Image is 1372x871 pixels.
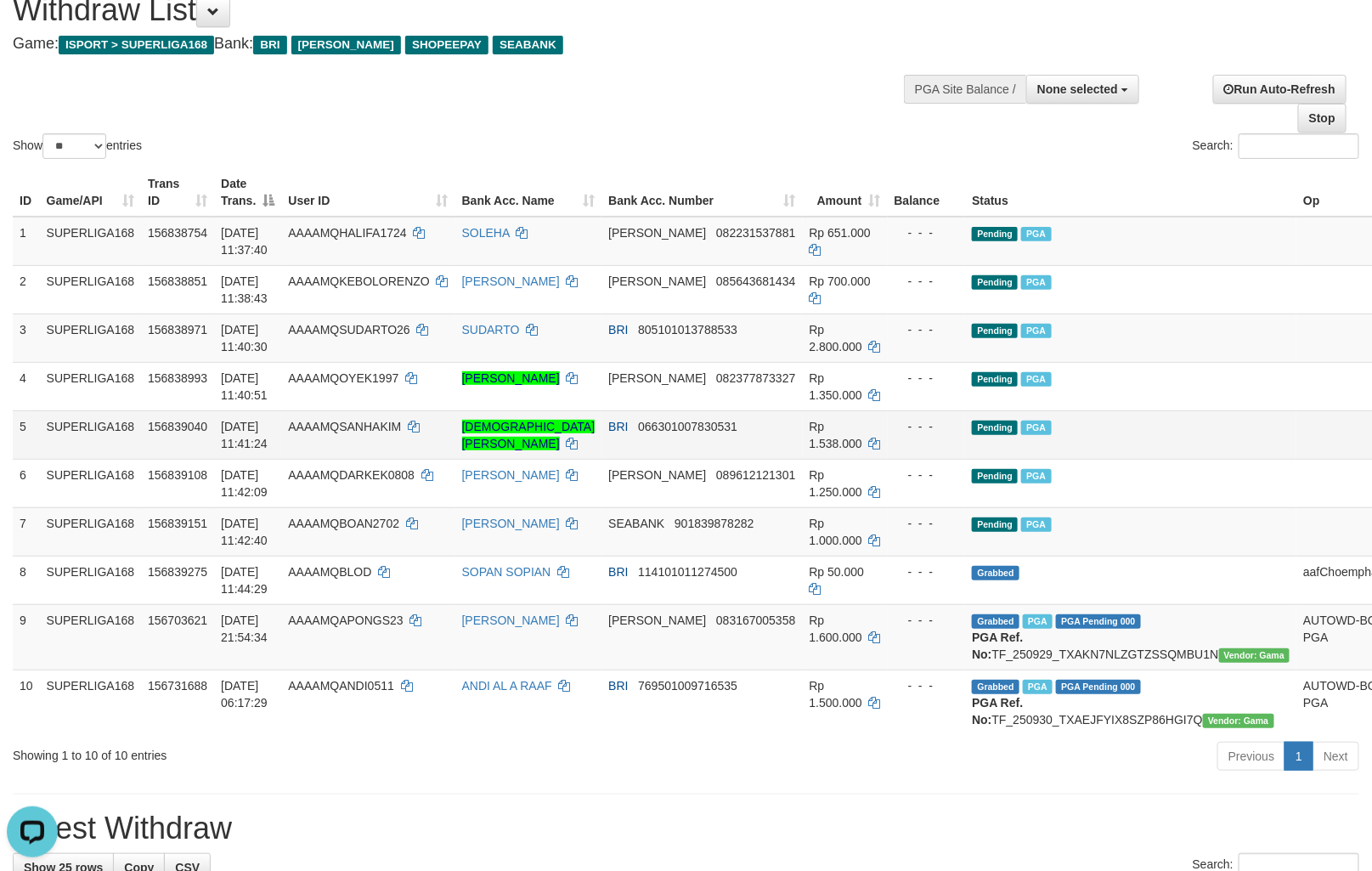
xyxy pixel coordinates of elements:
[13,507,40,556] td: 7
[895,563,959,580] div: - - -
[221,274,268,305] span: [DATE] 11:38:43
[716,226,795,240] span: Copy 082231537881 to clipboard
[1298,104,1347,133] a: Stop
[462,614,560,627] a: [PERSON_NAME]
[810,614,862,644] span: Rp 1.600.000
[608,679,628,693] span: BRI
[221,323,268,353] span: [DATE] 11:40:30
[462,468,560,482] a: [PERSON_NAME]
[40,410,142,459] td: SUPERLIGA168
[810,420,862,450] span: Rp 1.538.000
[40,314,142,362] td: SUPERLIGA168
[148,274,207,288] span: 156838851
[462,517,560,530] a: [PERSON_NAME]
[810,323,862,353] span: Rp 2.800.000
[288,323,409,337] span: AAAAMQSUDARTO26
[462,371,560,385] a: [PERSON_NAME]
[895,515,959,532] div: - - -
[13,812,1359,846] h1: Latest Withdraw
[40,459,142,507] td: SUPERLIGA168
[638,420,737,433] span: Copy 066301007830531 to clipboard
[608,614,706,627] span: [PERSON_NAME]
[221,679,268,710] span: [DATE] 06:17:29
[810,226,871,240] span: Rp 651.000
[148,323,207,337] span: 156838971
[1023,614,1053,629] span: Marked by aafchhiseyha
[148,468,207,482] span: 156839108
[608,468,706,482] span: [PERSON_NAME]
[13,459,40,507] td: 6
[716,614,795,627] span: Copy 083167005358 to clipboard
[148,420,207,433] span: 156839040
[972,324,1018,338] span: Pending
[221,614,268,644] span: [DATE] 21:54:34
[810,274,871,288] span: Rp 700.000
[965,604,1296,670] td: TF_250929_TXAKN7NLZGTZSSQMBU1N
[40,670,142,735] td: SUPERLIGA168
[40,507,142,556] td: SUPERLIGA168
[13,362,40,410] td: 4
[895,612,959,629] div: - - -
[148,679,207,693] span: 156731688
[288,565,371,579] span: AAAAMQBLOD
[638,323,737,337] span: Copy 805101013788533 to clipboard
[972,421,1018,435] span: Pending
[1026,75,1139,104] button: None selected
[1021,469,1051,484] span: Marked by aafsengchandara
[972,372,1018,387] span: Pending
[1021,227,1051,241] span: Marked by aafheankoy
[288,371,398,385] span: AAAAMQOYEK1997
[288,679,394,693] span: AAAAMQANDI0511
[462,420,596,450] a: [DEMOGRAPHIC_DATA][PERSON_NAME]
[40,168,142,217] th: Game/API: activate to sort column ascending
[462,226,510,240] a: SOLEHA
[462,565,551,579] a: SOPAN SOPIAN
[42,133,106,159] select: Showentries
[1213,75,1347,104] a: Run Auto-Refresh
[965,670,1296,735] td: TF_250930_TXAEJFYIX8SZP86HGI7Q
[895,224,959,241] div: - - -
[1217,742,1285,771] a: Previous
[608,274,706,288] span: [PERSON_NAME]
[462,274,560,288] a: [PERSON_NAME]
[1021,372,1051,387] span: Marked by aafheankoy
[608,226,706,240] span: [PERSON_NAME]
[972,614,1019,629] span: Grabbed
[1023,680,1053,694] span: Marked by aafromsomean
[13,217,40,266] td: 1
[810,679,862,710] span: Rp 1.500.000
[288,614,403,627] span: AAAAMQAPONGS23
[40,265,142,314] td: SUPERLIGA168
[810,565,865,579] span: Rp 50.000
[895,321,959,338] div: - - -
[13,740,559,764] div: Showing 1 to 10 of 10 entries
[972,566,1019,580] span: Grabbed
[1021,518,1051,532] span: Marked by aafsengchandara
[716,371,795,385] span: Copy 082377873327 to clipboard
[810,517,862,547] span: Rp 1.000.000
[221,420,268,450] span: [DATE] 11:41:24
[1056,614,1141,629] span: PGA Pending
[13,265,40,314] td: 2
[288,420,401,433] span: AAAAMQSANHAKIM
[281,168,455,217] th: User ID: activate to sort column ascending
[40,556,142,604] td: SUPERLIGA168
[7,7,58,58] button: Open LiveChat chat widget
[608,371,706,385] span: [PERSON_NAME]
[972,227,1018,241] span: Pending
[608,565,628,579] span: BRI
[221,517,268,547] span: [DATE] 11:42:40
[13,36,898,53] h4: Game: Bank:
[221,226,268,257] span: [DATE] 11:37:40
[1219,648,1290,663] span: Vendor URL: https://trx31.1velocity.biz
[601,168,802,217] th: Bank Acc. Number: activate to sort column ascending
[493,36,563,54] span: SEABANK
[1021,324,1051,338] span: Marked by aafsengchandara
[895,677,959,694] div: - - -
[13,410,40,459] td: 5
[148,226,207,240] span: 156838754
[1193,133,1359,159] label: Search:
[716,274,795,288] span: Copy 085643681434 to clipboard
[638,565,737,579] span: Copy 114101011274500 to clipboard
[148,371,207,385] span: 156838993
